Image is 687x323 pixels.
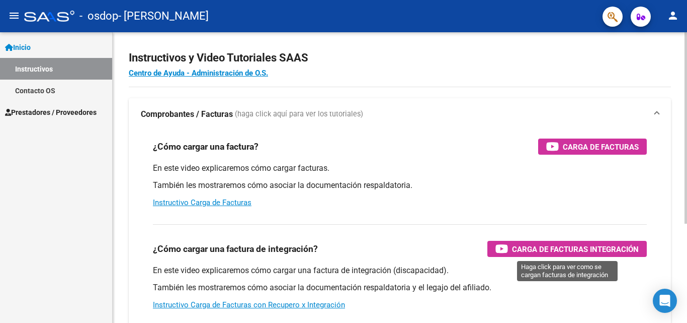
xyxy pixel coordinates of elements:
[153,163,647,174] p: En este video explicaremos cómo cargar facturas.
[5,107,97,118] span: Prestadores / Proveedores
[153,140,259,154] h3: ¿Cómo cargar una factura?
[79,5,118,27] span: - osdop
[5,42,31,53] span: Inicio
[118,5,209,27] span: - [PERSON_NAME]
[129,48,671,68] h2: Instructivos y Video Tutoriales SAAS
[129,69,268,78] a: Centro de Ayuda - Administración de O.S.
[153,265,647,276] p: En este video explicaremos cómo cargar una factura de integración (discapacidad).
[512,243,639,255] span: Carga de Facturas Integración
[141,109,233,120] strong: Comprobantes / Facturas
[153,198,251,207] a: Instructivo Carga de Facturas
[563,141,639,153] span: Carga de Facturas
[153,242,318,256] h3: ¿Cómo cargar una factura de integración?
[153,300,345,309] a: Instructivo Carga de Facturas con Recupero x Integración
[487,241,647,257] button: Carga de Facturas Integración
[8,10,20,22] mat-icon: menu
[667,10,679,22] mat-icon: person
[153,282,647,293] p: También les mostraremos cómo asociar la documentación respaldatoria y el legajo del afiliado.
[129,98,671,131] mat-expansion-panel-header: Comprobantes / Facturas (haga click aquí para ver los tutoriales)
[153,180,647,191] p: También les mostraremos cómo asociar la documentación respaldatoria.
[538,139,647,155] button: Carga de Facturas
[653,289,677,313] div: Open Intercom Messenger
[235,109,363,120] span: (haga click aquí para ver los tutoriales)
